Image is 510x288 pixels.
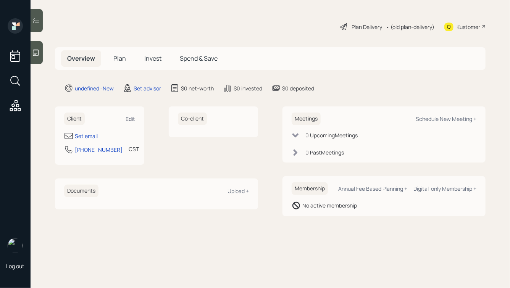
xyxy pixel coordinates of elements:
div: Set advisor [134,84,161,92]
span: Spend & Save [180,54,218,63]
img: hunter_neumayer.jpg [8,238,23,253]
div: No active membership [302,201,357,209]
div: $0 deposited [282,84,314,92]
h6: Client [64,113,85,125]
span: Plan [113,54,126,63]
div: Edit [126,115,135,122]
div: undefined · New [75,84,114,92]
div: Plan Delivery [352,23,382,31]
div: $0 invested [234,84,262,92]
div: Upload + [228,187,249,195]
div: • (old plan-delivery) [386,23,434,31]
h6: Co-client [178,113,207,125]
div: Set email [75,132,98,140]
span: Overview [67,54,95,63]
div: Annual Fee Based Planning + [338,185,407,192]
h6: Meetings [292,113,321,125]
h6: Membership [292,182,328,195]
div: Kustomer [457,23,480,31]
div: [PHONE_NUMBER] [75,146,123,154]
div: 0 Past Meeting s [305,148,344,156]
div: Log out [6,262,24,270]
div: $0 net-worth [181,84,214,92]
h6: Documents [64,185,98,197]
div: Schedule New Meeting + [416,115,476,122]
div: CST [129,145,139,153]
span: Invest [144,54,161,63]
div: Digital-only Membership + [413,185,476,192]
div: 0 Upcoming Meeting s [305,131,358,139]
